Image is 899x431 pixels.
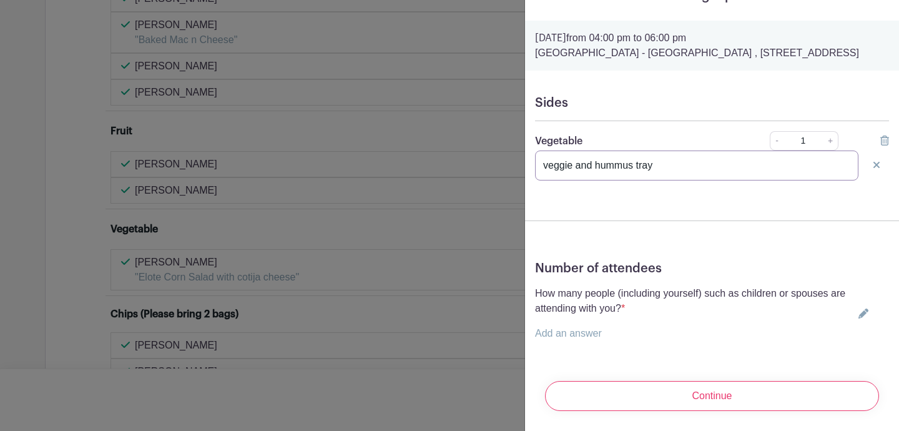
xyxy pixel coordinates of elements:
h5: Sides [535,96,889,111]
p: [GEOGRAPHIC_DATA] - [GEOGRAPHIC_DATA] , [STREET_ADDRESS] [535,46,889,61]
input: Continue [545,381,879,411]
p: How many people (including yourself) such as children or spouses are attending with you? [535,286,853,316]
h5: Number of attendees [535,261,889,276]
a: - [770,131,784,151]
a: Add an answer [535,328,602,339]
a: + [823,131,838,151]
strong: [DATE] [535,33,566,43]
input: Note [535,151,858,181]
p: Vegetable [535,134,735,149]
p: from 04:00 pm to 06:00 pm [535,31,889,46]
